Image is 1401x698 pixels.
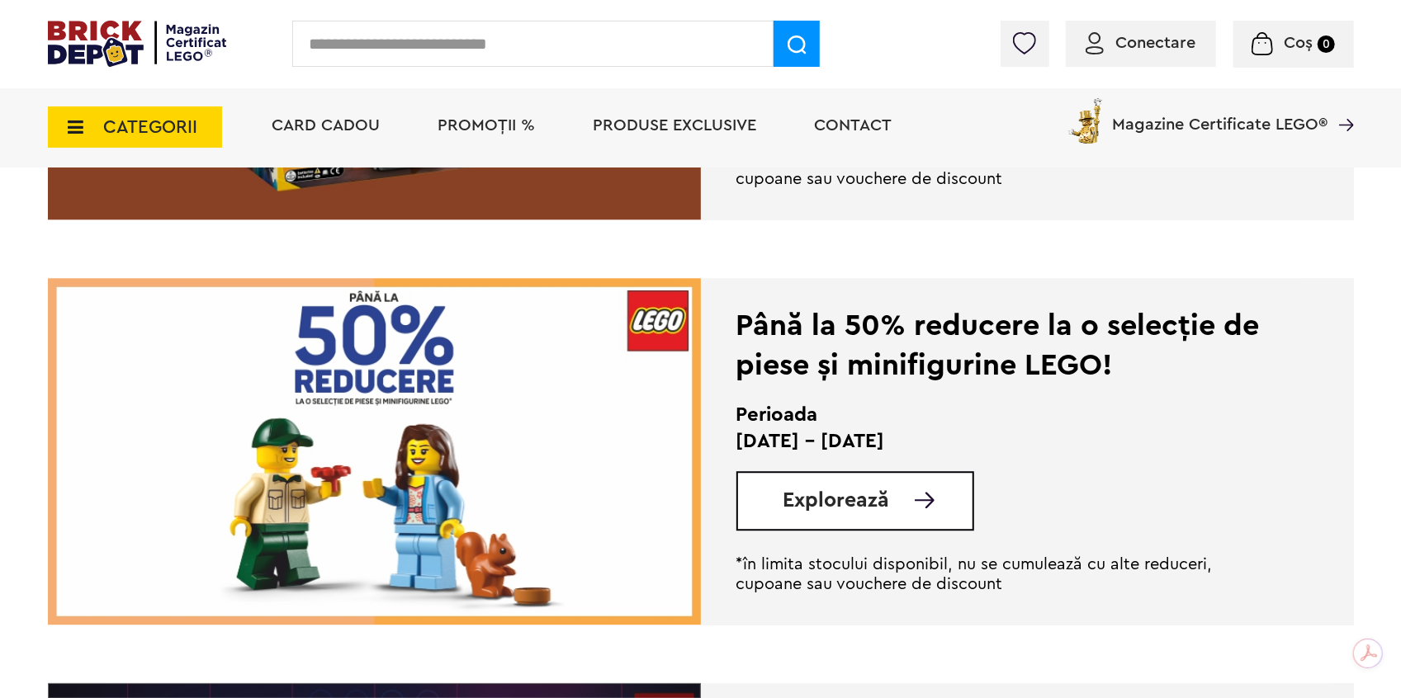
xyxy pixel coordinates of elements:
small: 0 [1318,35,1335,53]
p: [DATE] - [DATE] [736,428,1272,455]
span: CATEGORII [104,118,198,136]
a: Magazine Certificate LEGO® [1328,95,1354,111]
a: Produse exclusive [594,117,757,134]
p: *în limita stocului disponibil, nu se cumulează cu alte reduceri, cupoane sau vouchere de discount [736,554,1272,594]
a: Explorează [783,490,973,511]
a: Conectare [1086,35,1196,51]
a: Contact [815,117,892,134]
h2: Perioada [736,402,1272,428]
a: PROMOȚII % [438,117,536,134]
span: Magazine Certificate LEGO® [1113,95,1328,133]
div: Până la 50% reducere la o selecție de piese și minifigurine LEGO! [736,306,1272,385]
span: Explorează [783,490,890,511]
span: Conectare [1116,35,1196,51]
a: Card Cadou [272,117,381,134]
span: Coș [1284,35,1313,51]
p: *în limita stocului disponibil, nu se cumulează cu alte reduceri, cupoane sau vouchere de discount [736,149,1272,189]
